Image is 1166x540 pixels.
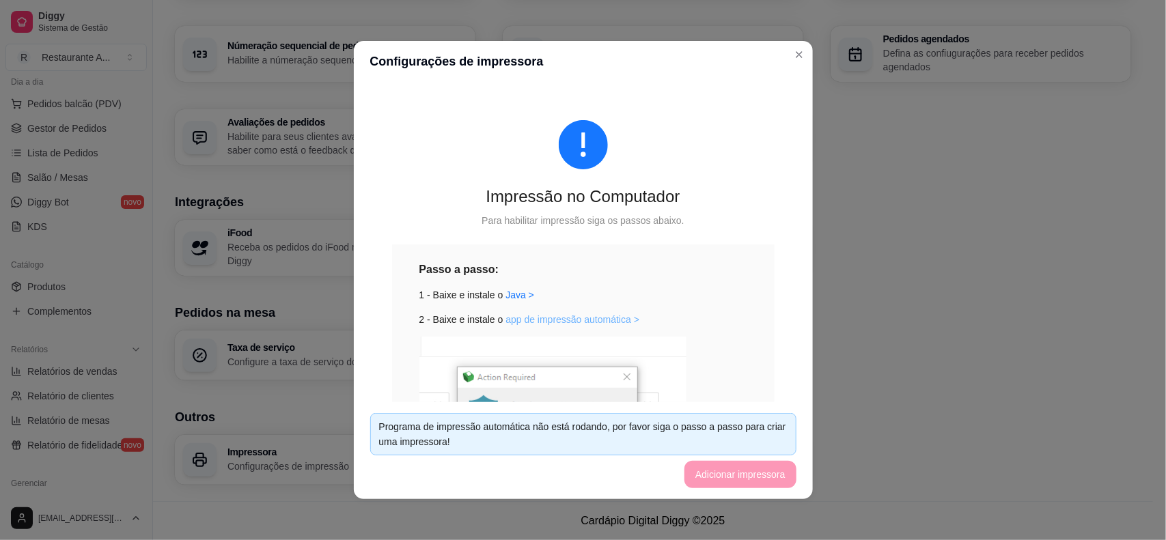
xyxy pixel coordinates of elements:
[419,337,686,516] img: exemplo
[419,312,747,327] div: 2 - Baixe e instale o
[392,213,775,228] div: Para habilitar impressão siga os passos abaixo.
[788,44,810,66] button: Close
[379,419,788,449] div: Programa de impressão automática não está rodando, por favor siga o passo a passo para criar uma ...
[392,186,775,208] div: Impressão no Computador
[419,287,747,302] div: 1 - Baixe e instale o
[354,41,813,82] header: Configurações de impressora
[559,120,608,169] span: exclamation-circle
[505,289,534,300] a: Java >
[505,314,639,325] a: app de impressão automática >
[419,264,499,275] strong: Passo a passo:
